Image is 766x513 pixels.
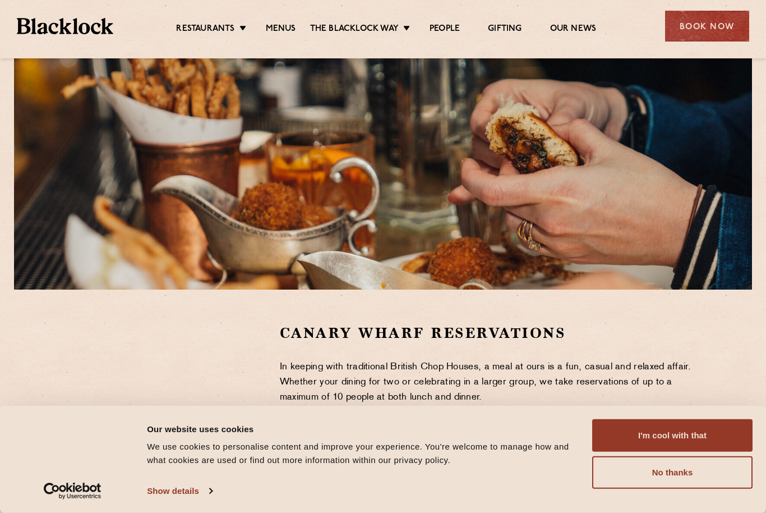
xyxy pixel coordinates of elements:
[17,18,113,34] img: BL_Textured_Logo-footer-cropped.svg
[430,24,460,35] a: People
[592,419,753,452] button: I'm cool with that
[176,24,234,35] a: Restaurants
[280,323,710,343] h2: Canary Wharf Reservations
[280,360,710,405] p: In keeping with traditional British Chop Houses, a meal at ours is a fun, casual and relaxed affa...
[147,440,579,467] div: We use cookies to personalise content and improve your experience. You're welcome to manage how a...
[266,24,296,35] a: Menus
[97,323,223,492] iframe: OpenTable make booking widget
[488,24,522,35] a: Gifting
[24,483,122,500] a: Usercentrics Cookiebot - opens in a new window
[550,24,597,35] a: Our News
[147,422,579,436] div: Our website uses cookies
[592,456,753,489] button: No thanks
[310,24,399,35] a: The Blacklock Way
[147,483,212,500] a: Show details
[665,11,749,42] div: Book Now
